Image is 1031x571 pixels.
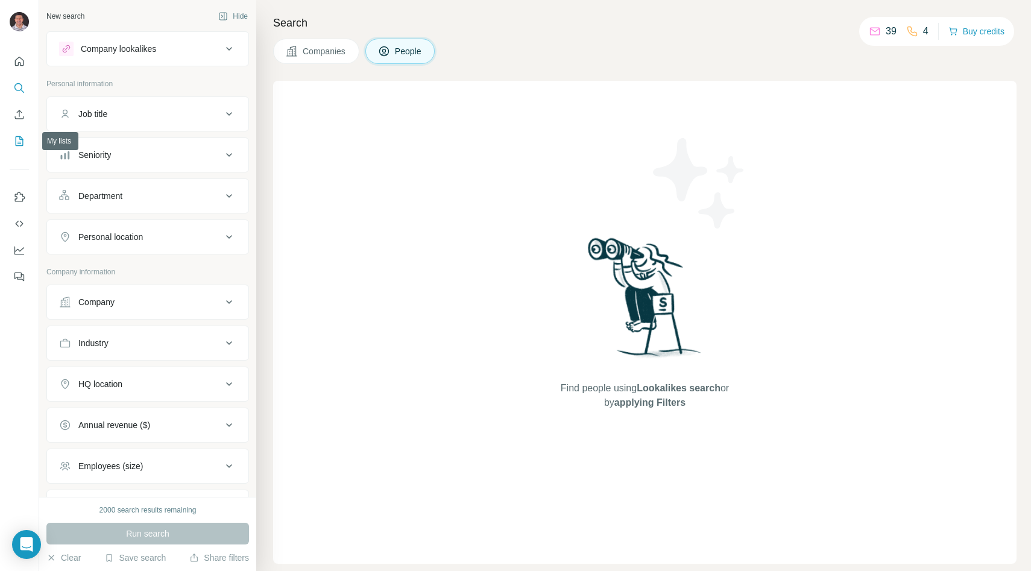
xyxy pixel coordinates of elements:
img: Avatar [10,12,29,31]
span: Companies [303,45,347,57]
button: Seniority [47,140,248,169]
span: Lookalikes search [637,383,720,393]
button: Buy credits [948,23,1004,40]
div: Company lookalikes [81,43,156,55]
button: Quick start [10,51,29,72]
button: Use Surfe on LinkedIn [10,186,29,208]
button: HQ location [47,370,248,399]
div: Personal location [78,231,143,243]
img: Surfe Illustration - Stars [645,129,754,238]
span: Find people using or by [548,381,741,410]
div: Job title [78,108,107,120]
button: Annual revenue ($) [47,411,248,440]
button: Hide [210,7,256,25]
div: Seniority [78,149,111,161]
button: Department [47,181,248,210]
button: Dashboard [10,239,29,261]
p: Personal information [46,78,249,89]
span: applying Filters [614,397,686,408]
div: 2000 search results remaining [99,505,197,516]
div: Department [78,190,122,202]
h4: Search [273,14,1017,31]
button: My lists [10,130,29,152]
button: Company [47,288,248,317]
button: Personal location [47,222,248,251]
button: Enrich CSV [10,104,29,125]
div: HQ location [78,378,122,390]
div: Open Intercom Messenger [12,530,41,559]
div: Industry [78,337,109,349]
button: Use Surfe API [10,213,29,235]
button: Technologies [47,493,248,522]
img: Surfe Illustration - Woman searching with binoculars [582,235,708,369]
div: Employees (size) [78,460,143,472]
span: People [395,45,423,57]
button: Job title [47,99,248,128]
button: Employees (size) [47,452,248,481]
button: Industry [47,329,248,358]
button: Company lookalikes [47,34,248,63]
button: Share filters [189,552,249,564]
p: Company information [46,267,249,277]
div: Company [78,296,115,308]
div: Annual revenue ($) [78,419,150,431]
div: New search [46,11,84,22]
button: Search [10,77,29,99]
button: Feedback [10,266,29,288]
p: 4 [923,24,929,39]
p: 39 [886,24,897,39]
button: Save search [104,552,166,564]
button: Clear [46,552,81,564]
